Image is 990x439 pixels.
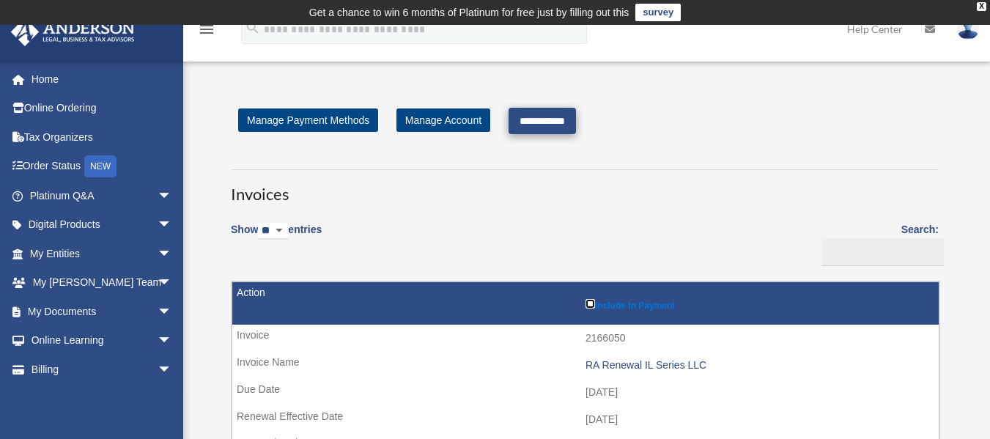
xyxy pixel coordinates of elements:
a: Digital Productsarrow_drop_down [10,210,194,240]
div: NEW [84,155,117,177]
img: Anderson Advisors Platinum Portal [7,18,139,46]
label: Show entries [231,221,322,254]
td: 2166050 [232,325,939,353]
a: My Entitiesarrow_drop_down [10,239,194,268]
td: [DATE] [232,406,939,434]
div: close [977,2,986,11]
span: arrow_drop_down [158,355,187,385]
span: arrow_drop_down [158,297,187,327]
i: menu [198,21,215,38]
a: Manage Account [396,108,490,132]
a: Platinum Q&Aarrow_drop_down [10,181,194,210]
span: arrow_drop_down [158,239,187,269]
a: Manage Payment Methods [238,108,378,132]
input: Search: [821,238,944,266]
span: arrow_drop_down [158,181,187,211]
span: arrow_drop_down [158,326,187,356]
div: Get a chance to win 6 months of Platinum for free just by filling out this [309,4,629,21]
i: search [245,20,261,36]
div: RA Renewal IL Series LLC [585,359,931,372]
a: My [PERSON_NAME] Teamarrow_drop_down [10,268,194,298]
a: Order StatusNEW [10,152,194,182]
a: Tax Organizers [10,122,194,152]
td: [DATE] [232,379,939,407]
span: arrow_drop_down [158,210,187,240]
span: arrow_drop_down [158,268,187,298]
a: Open Invoices [21,384,180,414]
label: Include in Payment [585,296,931,311]
img: User Pic [957,18,979,40]
label: Search: [816,221,939,266]
a: survey [635,4,681,21]
a: Home [10,64,194,94]
h3: Invoices [231,169,939,206]
select: Showentries [258,223,288,240]
a: Billingarrow_drop_down [10,355,187,384]
a: My Documentsarrow_drop_down [10,297,194,326]
input: Include in Payment [585,299,595,309]
a: menu [198,26,215,38]
a: Online Ordering [10,94,194,123]
a: Online Learningarrow_drop_down [10,326,194,355]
